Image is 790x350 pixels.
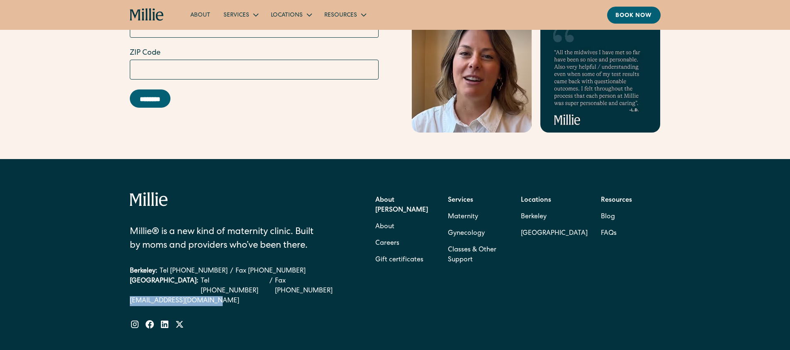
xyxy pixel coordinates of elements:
[217,8,264,22] div: Services
[375,219,394,235] a: About
[160,266,228,276] a: Tel [PHONE_NUMBER]
[130,8,164,22] a: home
[130,226,325,253] div: Millie® is a new kind of maternity clinic. Built by moms and providers who’ve been there.
[275,276,343,296] a: Fax [PHONE_NUMBER]
[130,266,157,276] div: Berkeley:
[521,209,588,225] a: Berkeley
[201,276,267,296] a: Tel [PHONE_NUMBER]
[615,12,652,20] div: Book now
[448,242,508,268] a: Classes & Other Support
[184,8,217,22] a: About
[224,11,249,20] div: Services
[130,296,344,306] a: [EMAIL_ADDRESS][DOMAIN_NAME]
[375,252,423,268] a: Gift certificates
[264,8,318,22] div: Locations
[448,209,478,225] a: Maternity
[230,266,233,276] div: /
[521,225,588,242] a: [GEOGRAPHIC_DATA]
[375,235,399,252] a: Careers
[448,197,473,204] strong: Services
[236,266,306,276] a: Fax [PHONE_NUMBER]
[601,197,632,204] strong: Resources
[324,11,357,20] div: Resources
[521,197,551,204] strong: Locations
[448,225,485,242] a: Gynecology
[601,225,617,242] a: FAQs
[375,197,428,214] strong: About [PERSON_NAME]
[130,276,198,296] div: [GEOGRAPHIC_DATA]:
[607,7,661,24] a: Book now
[130,48,379,59] label: ZIP Code
[601,209,615,225] a: Blog
[271,11,303,20] div: Locations
[270,276,272,296] div: /
[318,8,372,22] div: Resources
